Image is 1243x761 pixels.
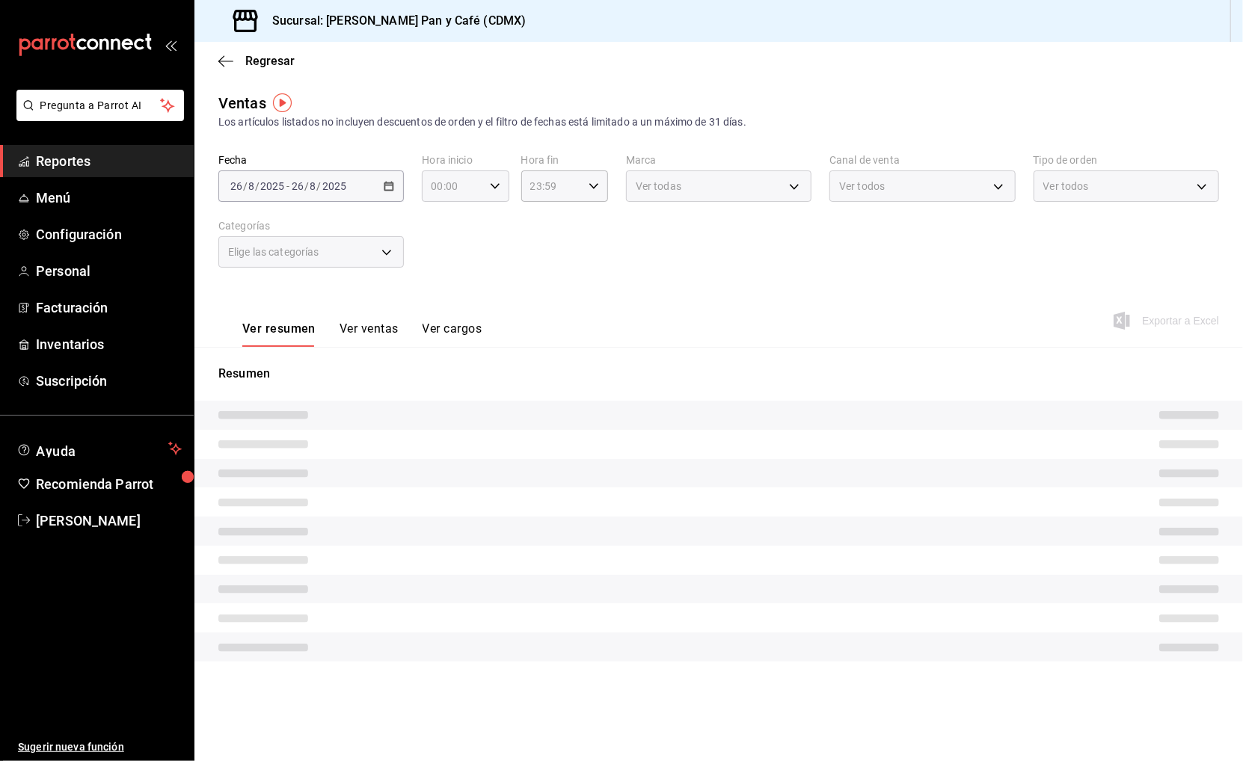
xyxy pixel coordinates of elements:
[36,188,182,208] span: Menú
[255,180,260,192] span: /
[242,321,316,347] button: Ver resumen
[218,92,266,114] div: Ventas
[1034,155,1219,166] label: Tipo de orden
[218,155,404,166] label: Fecha
[36,334,182,354] span: Inventarios
[36,371,182,391] span: Suscripción
[291,180,304,192] input: --
[626,155,811,166] label: Marca
[16,90,184,121] button: Pregunta a Parrot AI
[1043,179,1089,194] span: Ver todos
[218,54,295,68] button: Regresar
[36,440,162,457] span: Ayuda
[218,221,404,232] label: Categorías
[36,298,182,318] span: Facturación
[18,739,182,755] span: Sugerir nueva función
[36,511,182,531] span: [PERSON_NAME]
[322,180,347,192] input: ----
[165,39,177,51] button: open_drawer_menu
[36,224,182,244] span: Configuración
[423,321,482,347] button: Ver cargos
[36,474,182,494] span: Recomienda Parrot
[245,54,295,68] span: Regresar
[260,180,285,192] input: ----
[317,180,322,192] span: /
[36,261,182,281] span: Personal
[10,108,184,124] a: Pregunta a Parrot AI
[230,180,243,192] input: --
[304,180,309,192] span: /
[242,321,482,347] div: navigation tabs
[36,151,182,171] span: Reportes
[422,155,509,166] label: Hora inicio
[286,180,289,192] span: -
[310,180,317,192] input: --
[228,244,319,259] span: Elige las categorías
[829,155,1015,166] label: Canal de venta
[273,93,292,112] img: Tooltip marker
[218,365,1219,383] p: Resumen
[340,321,399,347] button: Ver ventas
[839,179,885,194] span: Ver todos
[243,180,248,192] span: /
[521,155,608,166] label: Hora fin
[260,12,526,30] h3: Sucursal: [PERSON_NAME] Pan y Café (CDMX)
[248,180,255,192] input: --
[218,114,1219,130] div: Los artículos listados no incluyen descuentos de orden y el filtro de fechas está limitado a un m...
[40,98,161,114] span: Pregunta a Parrot AI
[636,179,681,194] span: Ver todas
